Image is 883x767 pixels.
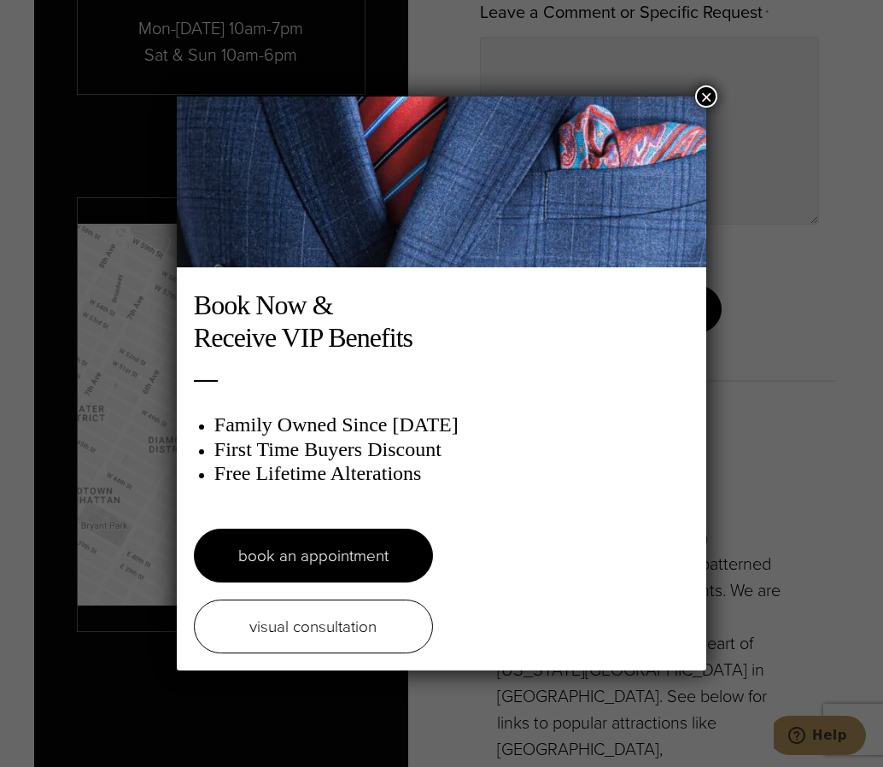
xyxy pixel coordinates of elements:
span: Help [38,12,73,27]
h3: Family Owned Since [DATE] [214,413,689,437]
h2: Book Now & Receive VIP Benefits [194,289,689,354]
a: visual consultation [194,600,433,653]
h3: First Time Buyers Discount [214,437,689,462]
a: book an appointment [194,529,433,583]
button: Close [695,85,717,108]
h3: Free Lifetime Alterations [214,461,689,486]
